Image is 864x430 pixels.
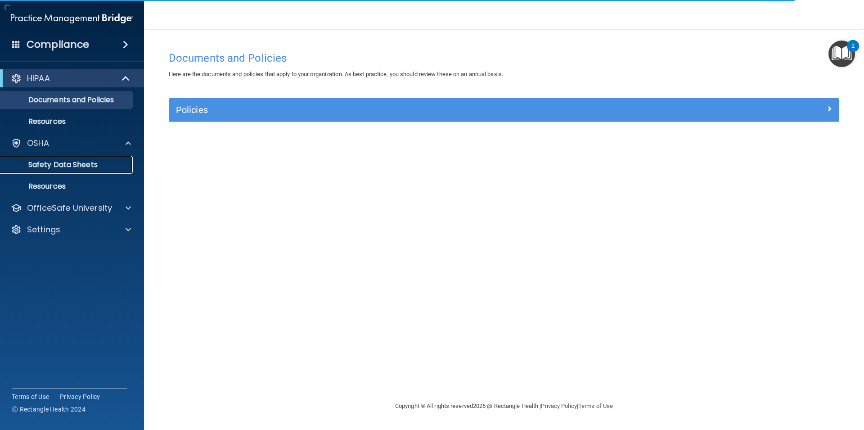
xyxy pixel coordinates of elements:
[12,392,49,401] a: Terms of Use
[176,105,665,115] h5: Policies
[27,138,49,149] p: OSHA
[27,73,50,84] p: HIPAA
[6,117,129,126] p: Resources
[169,71,503,77] span: Here are the documents and policies that apply to your organization. As best practice, you should...
[169,52,839,64] h4: Documents and Policies
[578,403,613,409] a: Terms of Use
[11,9,133,27] img: PMB logo
[11,224,131,235] a: Settings
[27,203,112,213] p: OfficeSafe University
[340,392,668,421] div: Copyright © All rights reserved 2025 @ Rectangle Health | |
[6,95,129,104] p: Documents and Policies
[828,41,855,67] button: Open Resource Center, 2 new notifications
[541,403,576,409] a: Privacy Policy
[27,38,89,51] h4: Compliance
[27,224,60,235] p: Settings
[6,182,129,191] p: Resources
[851,46,855,58] div: 2
[176,103,832,117] a: Policies
[11,203,131,213] a: OfficeSafe University
[6,160,129,169] p: Safety Data Sheets
[12,405,85,414] span: Ⓒ Rectangle Health 2024
[708,366,853,402] iframe: Drift Widget Chat Controller
[11,73,130,84] a: HIPAA
[11,138,131,149] a: OSHA
[60,392,100,401] a: Privacy Policy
